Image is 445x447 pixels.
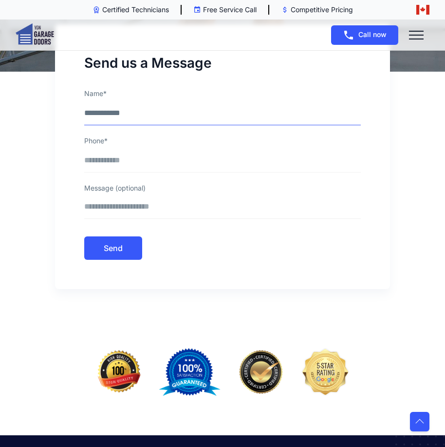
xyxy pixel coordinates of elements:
[84,89,361,98] label: Name*
[158,348,221,396] img: ayroui
[84,183,361,193] label: Message (optional)
[237,348,285,396] img: uideck
[102,5,169,15] p: Certified Technicians
[291,5,353,15] p: Competitive Pricing
[84,54,361,73] h3: Send us a Message
[95,348,143,396] img: tailgrids
[84,136,361,146] label: Phone*
[301,348,350,396] img: graygrids
[331,25,398,45] a: Call now
[203,5,257,15] p: Free Service Call
[358,30,387,39] span: Call now
[84,236,142,260] button: Send
[16,23,54,47] img: logo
